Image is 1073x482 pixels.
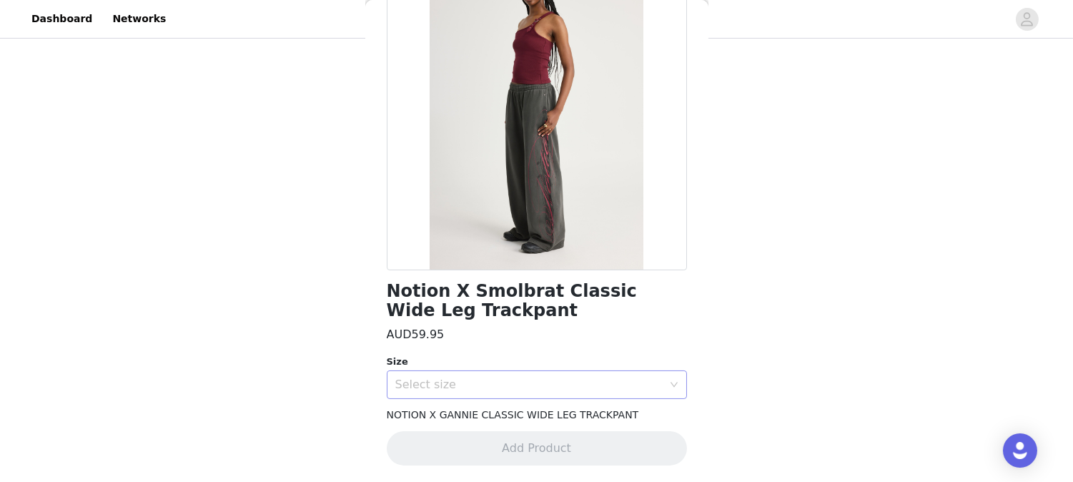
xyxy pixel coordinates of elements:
h3: AUD59.95 [387,326,445,343]
div: Select size [395,378,663,392]
span: NOTION X GANNIE CLASSIC WIDE LEG TRACKPANT [387,409,639,420]
button: Add Product [387,431,687,466]
div: avatar [1020,8,1034,31]
h1: Notion X Smolbrat Classic Wide Leg Trackpant [387,282,687,320]
a: Dashboard [23,3,101,35]
div: Open Intercom Messenger [1003,433,1037,468]
a: Networks [104,3,174,35]
div: Size [387,355,687,369]
i: icon: down [670,380,678,390]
